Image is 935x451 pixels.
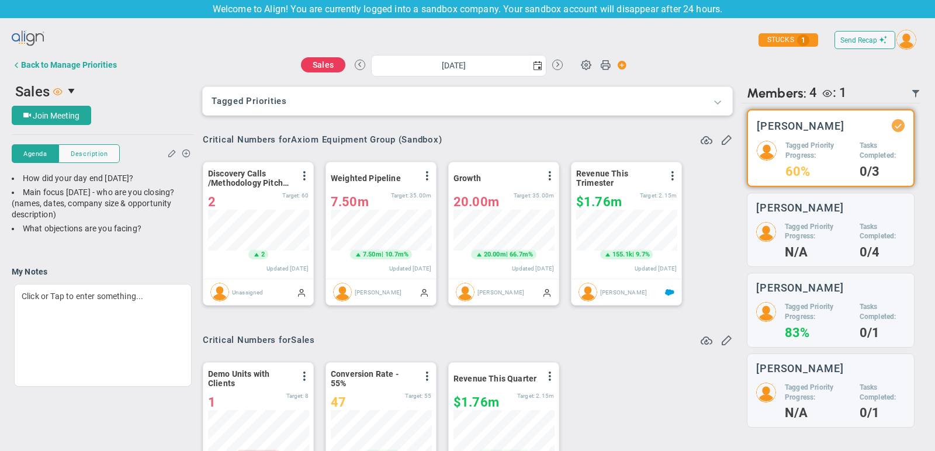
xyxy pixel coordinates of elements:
[834,31,895,49] button: Send Recap
[261,250,265,259] span: 2
[785,408,851,418] h4: N/A
[33,111,79,120] span: Join Meeting
[600,289,647,296] span: [PERSON_NAME]
[579,283,597,301] img: Tom Johnson
[453,195,499,209] span: 20,000,000
[12,106,91,125] button: Join Meeting
[208,195,216,209] span: 2
[208,369,293,388] span: Demo Units with Clients
[701,133,712,144] span: Refresh Data
[785,141,851,161] h5: Tagged Priority Progress:
[701,333,712,345] span: Refresh Data
[756,302,776,322] img: 208937.Person.photo
[785,222,851,242] h5: Tagged Priority Progress:
[756,363,844,374] h3: [PERSON_NAME]
[757,120,844,131] h3: [PERSON_NAME]
[297,287,306,297] span: Manually Updated
[391,192,408,199] span: Target:
[860,408,905,418] h4: 0/1
[12,187,194,220] div: Main focus [DATE] - who are you closing? (names, dates, company size & opportunity description)
[12,53,117,77] button: Back to Manage Priorities
[23,149,47,159] span: Agenda
[612,57,627,73] span: Action Button
[405,393,423,399] span: Target:
[833,85,836,100] span: :
[756,222,776,242] img: 208936.Person.photo
[575,53,597,75] span: Huddle Settings
[232,289,264,296] span: Unassigned
[860,141,905,161] h5: Tasks Completed:
[797,34,809,46] span: 1
[12,27,46,50] img: align-logo.svg
[756,202,844,213] h3: [PERSON_NAME]
[894,122,902,130] div: Updated Status
[860,302,905,322] h5: Tasks Completed:
[456,283,475,301] img: Miguel Cabrera
[860,328,905,338] h4: 0/1
[420,287,429,297] span: Manually Updated
[721,133,732,145] span: Edit or Add Critical Numbers
[785,166,851,177] h4: 60%
[331,395,346,410] span: 47
[542,287,552,297] span: Manually Updated
[208,395,216,410] span: 1
[635,265,677,272] span: Updated [DATE]
[385,251,408,258] span: 10.7m%
[12,223,194,234] div: What objections are you facing?
[756,383,776,403] img: 208939.Person.photo
[14,284,192,387] div: Click or Tap to enter something...
[536,393,554,399] span: 2,154,350
[510,251,533,258] span: 66.7m%
[12,266,194,277] h4: My Notes
[640,192,657,199] span: Target:
[747,85,806,101] span: Members:
[860,222,905,242] h5: Tasks Completed:
[757,141,777,161] img: 208935.Person.photo
[291,335,315,345] span: Sales
[529,55,546,76] span: select
[576,195,622,209] span: $1,758,367
[291,134,442,145] span: Axiom Equipment Group (Sandbox)
[331,195,369,209] span: 7,500,000
[203,335,318,345] div: Critical Numbers for
[210,283,229,301] img: Unassigned
[302,192,309,199] span: 60
[785,302,851,322] h5: Tagged Priority Progress:
[331,174,401,183] span: Weighted Pipeline
[785,247,851,258] h4: N/A
[382,251,383,258] span: |
[860,166,905,177] h4: 0/3
[21,60,117,70] div: Back to Manage Priorities
[911,89,920,98] span: Filter Updated Members
[759,33,818,47] div: STUCKS
[860,383,905,403] h5: Tasks Completed:
[514,192,531,199] span: Target:
[305,393,309,399] span: 8
[659,192,677,199] span: 2,154,350
[363,250,382,259] span: 7.50m
[212,96,723,106] h3: Tagged Priorities
[453,374,536,383] span: Revenue This Quarter
[282,192,300,199] span: Target:
[665,288,674,297] span: Salesforce Enabled<br ></span>Sandbox: Quarterly Revenue
[15,84,50,100] span: Sales
[203,134,445,145] div: Critical Numbers for
[12,173,194,184] div: How did your day end [DATE]?
[71,149,108,159] span: Description
[63,81,82,101] span: select
[817,85,847,101] div: Hannah Dogru is a Viewer.
[12,144,58,163] button: Agenda
[860,247,905,258] h4: 0/4
[389,265,431,272] span: Updated [DATE]
[313,60,334,70] span: Sales
[477,289,524,296] span: [PERSON_NAME]
[839,85,847,100] span: 1
[532,192,554,199] span: 35,000,000
[785,383,851,403] h5: Tagged Priority Progress:
[333,283,352,301] img: Katie Williams
[636,251,650,258] span: 9.7%
[721,334,732,345] span: Edit or Add Critical Numbers
[58,144,120,163] button: Description
[484,250,506,259] span: 20.00m
[506,251,508,258] span: |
